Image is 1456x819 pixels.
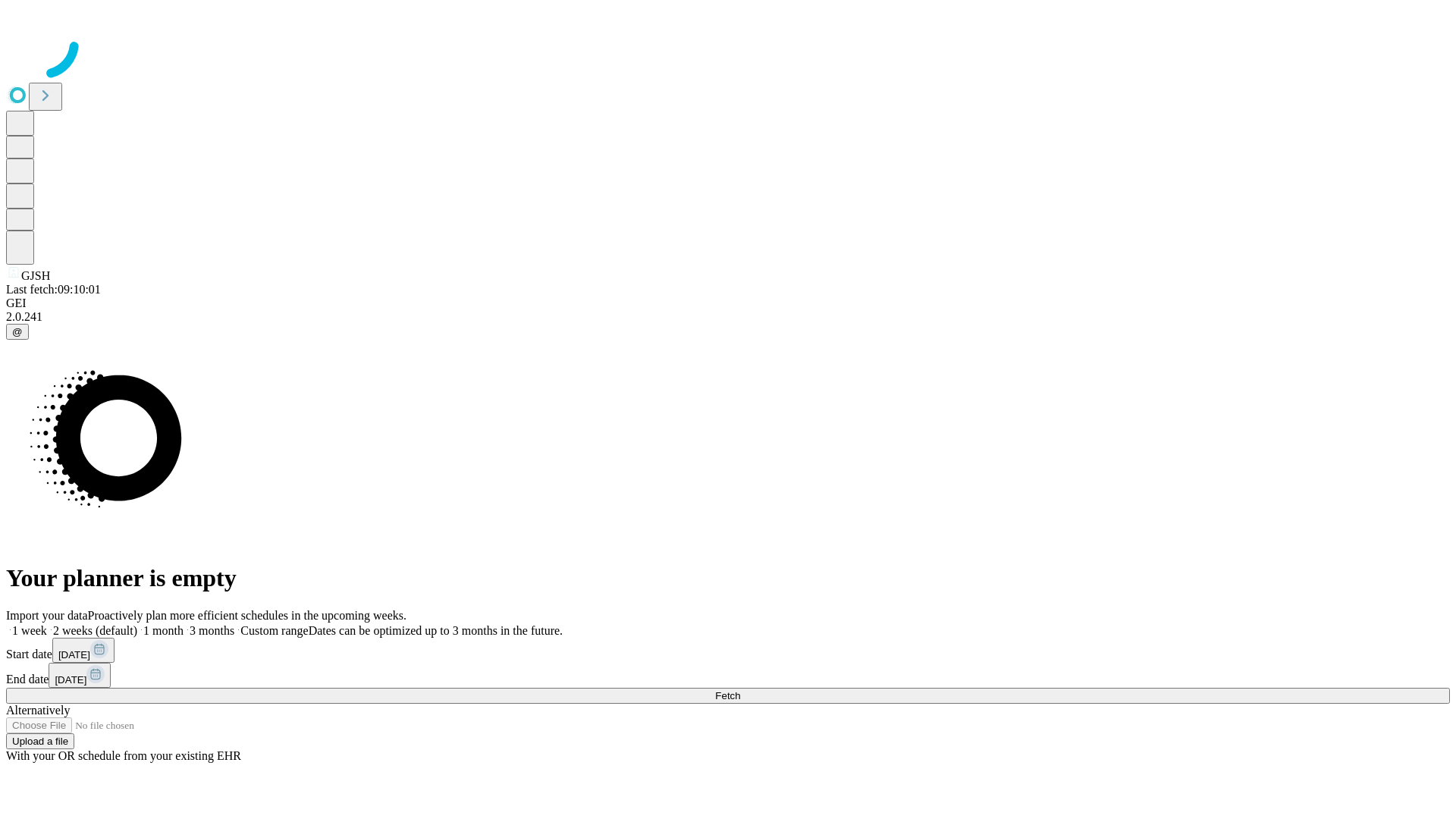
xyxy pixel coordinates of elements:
[58,649,90,661] span: [DATE]
[55,674,86,686] span: [DATE]
[6,638,1450,663] div: Start date
[6,749,241,762] span: With your OR schedule from your existing EHR
[6,564,1450,592] h1: Your planner is empty
[21,269,50,282] span: GJSH
[6,297,1450,310] div: GEI
[6,688,1450,704] button: Fetch
[6,324,29,340] button: @
[88,609,406,622] span: Proactively plan more efficient schedules in the upcoming weeks.
[12,326,23,337] span: @
[240,624,308,637] span: Custom range
[6,704,70,717] span: Alternatively
[190,624,234,637] span: 3 months
[715,690,740,701] span: Fetch
[6,663,1450,688] div: End date
[52,638,115,663] button: [DATE]
[6,609,88,622] span: Import your data
[6,310,1450,324] div: 2.0.241
[12,624,47,637] span: 1 week
[49,663,111,688] button: [DATE]
[309,624,563,637] span: Dates can be optimized up to 3 months in the future.
[6,283,101,296] span: Last fetch: 09:10:01
[53,624,137,637] span: 2 weeks (default)
[143,624,184,637] span: 1 month
[6,733,74,749] button: Upload a file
